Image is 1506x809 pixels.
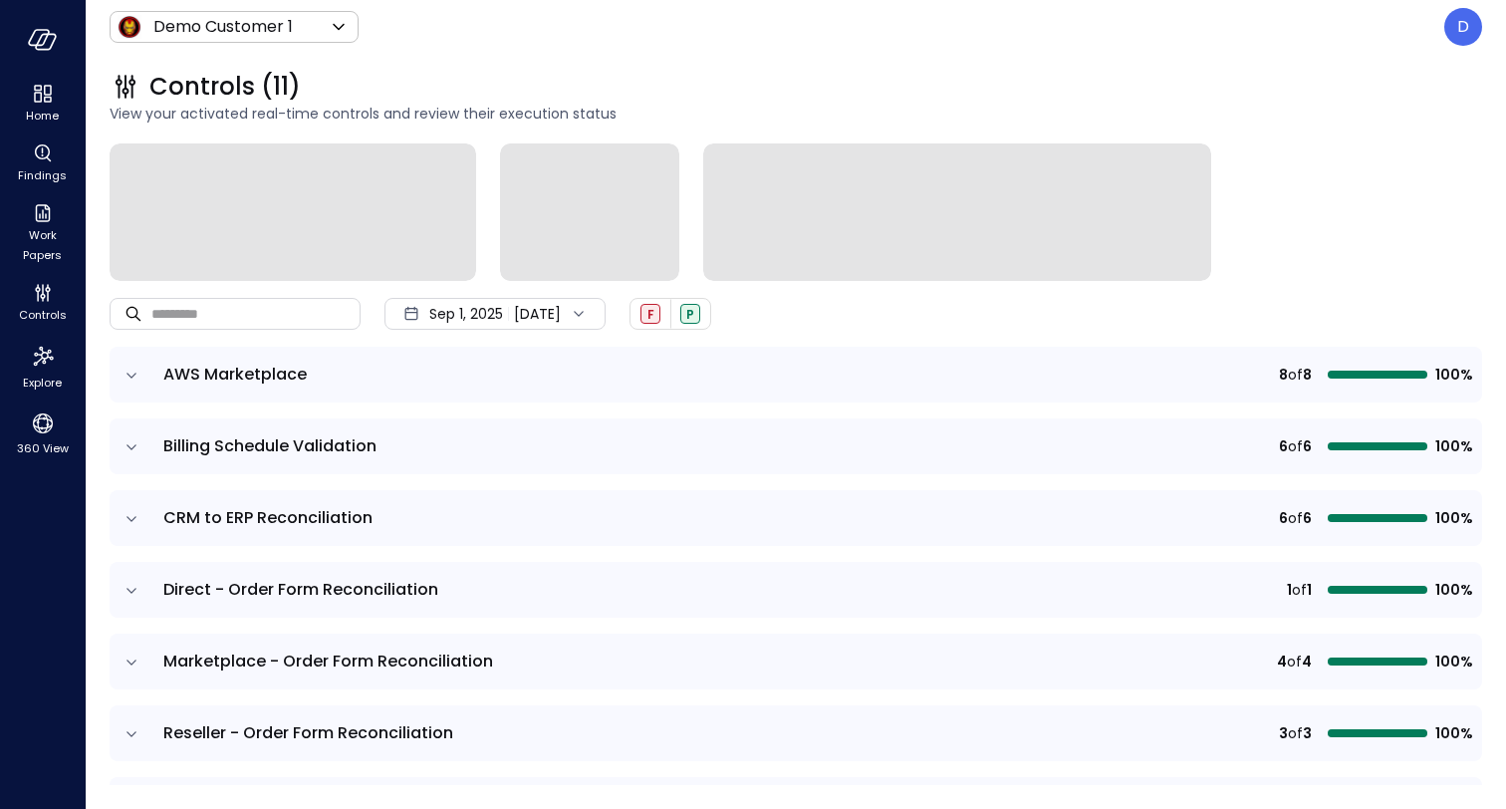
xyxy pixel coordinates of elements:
span: Direct - Order Form Reconciliation [163,578,438,601]
span: Billing Schedule Validation [163,434,376,457]
span: Reseller - Order Form Reconciliation [163,721,453,744]
button: expand row [122,437,141,457]
button: expand row [122,581,141,601]
button: expand row [122,653,141,673]
span: AWS Marketplace [163,363,307,386]
span: 3 [1303,722,1312,744]
span: 6 [1279,435,1288,457]
span: F [647,306,654,323]
span: 1 [1307,579,1312,601]
span: Explore [23,373,62,393]
span: of [1288,435,1303,457]
span: Marketplace - Order Form Reconciliation [163,650,493,673]
span: View your activated real-time controls and review their execution status [110,103,1482,125]
span: 8 [1279,364,1288,386]
span: 1 [1287,579,1292,601]
span: 3 [1279,722,1288,744]
span: 4 [1277,651,1287,673]
span: 100% [1435,507,1470,529]
span: Findings [18,165,67,185]
span: Home [26,106,59,126]
span: of [1292,579,1307,601]
span: Controls (11) [149,71,301,103]
span: Controls [19,305,67,325]
span: P [686,306,694,323]
p: Demo Customer 1 [153,15,293,39]
div: Dudu [1444,8,1482,46]
span: of [1288,722,1303,744]
span: 100% [1435,435,1470,457]
span: 360 View [17,438,69,458]
div: 360 View [4,406,81,460]
div: Failed [640,304,660,324]
span: 6 [1279,507,1288,529]
div: Work Papers [4,199,81,267]
div: Passed [680,304,700,324]
button: expand row [122,366,141,386]
span: 100% [1435,722,1470,744]
span: 100% [1435,651,1470,673]
span: CRM to ERP Reconciliation [163,506,373,529]
span: 6 [1303,507,1312,529]
span: 8 [1303,364,1312,386]
span: 4 [1302,651,1312,673]
span: 100% [1435,579,1470,601]
span: 100% [1435,364,1470,386]
span: of [1288,364,1303,386]
span: of [1288,507,1303,529]
span: Sep 1, 2025 [429,303,503,325]
button: expand row [122,724,141,744]
img: Icon [118,15,141,39]
span: 6 [1303,435,1312,457]
div: Explore [4,339,81,395]
div: Home [4,80,81,128]
span: of [1287,651,1302,673]
span: Work Papers [12,225,73,265]
button: expand row [122,509,141,529]
div: Findings [4,139,81,187]
div: Controls [4,279,81,327]
p: D [1457,15,1469,39]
